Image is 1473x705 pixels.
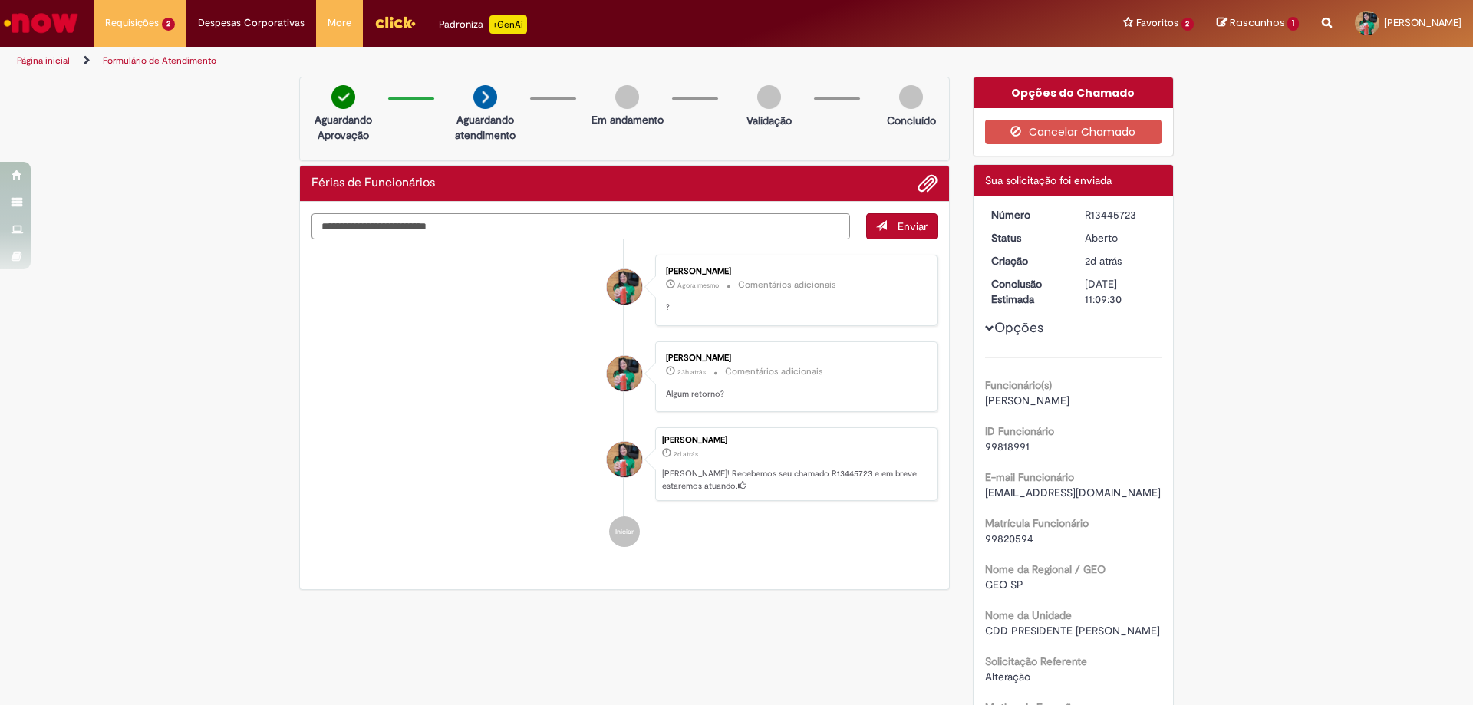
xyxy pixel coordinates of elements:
span: Enviar [898,219,928,233]
textarea: Digite sua mensagem aqui... [311,213,850,239]
span: Despesas Corporativas [198,15,305,31]
b: Funcionário(s) [985,378,1052,392]
img: ServiceNow [2,8,81,38]
p: Aguardando atendimento [448,112,522,143]
div: Geovana Luz Dos Santos [607,356,642,391]
p: ? [666,301,921,314]
span: 99820594 [985,532,1033,545]
img: arrow-next.png [473,85,497,109]
time: 27/08/2025 15:17:50 [677,281,719,290]
span: [EMAIL_ADDRESS][DOMAIN_NAME] [985,486,1161,499]
div: [DATE] 11:09:30 [1085,276,1156,307]
button: Cancelar Chamado [985,120,1162,144]
dt: Número [980,207,1074,222]
button: Enviar [866,213,938,239]
span: 99818991 [985,440,1030,453]
time: 25/08/2025 17:09:27 [674,450,698,459]
span: [PERSON_NAME] [1384,16,1461,29]
span: Favoritos [1136,15,1178,31]
p: [PERSON_NAME]! Recebemos seu chamado R13445723 e em breve estaremos atuando. [662,468,929,492]
img: click_logo_yellow_360x200.png [374,11,416,34]
span: GEO SP [985,578,1023,591]
span: Agora mesmo [677,281,719,290]
span: Requisições [105,15,159,31]
span: More [328,15,351,31]
b: Nome da Unidade [985,608,1072,622]
ul: Trilhas de página [12,47,970,75]
dt: Status [980,230,1074,245]
b: E-mail Funcionário [985,470,1074,484]
p: Em andamento [592,112,664,127]
h2: Férias de Funcionários Histórico de tíquete [311,176,435,190]
div: Padroniza [439,15,527,34]
p: +GenAi [489,15,527,34]
a: Rascunhos [1217,16,1299,31]
img: img-circle-grey.png [757,85,781,109]
span: Rascunhos [1230,15,1285,30]
span: CDD PRESIDENTE [PERSON_NAME] [985,624,1160,637]
span: 2d atrás [674,450,698,459]
span: 23h atrás [677,367,706,377]
p: Algum retorno? [666,388,921,400]
b: ID Funcionário [985,424,1054,438]
span: Sua solicitação foi enviada [985,173,1112,187]
span: 2 [162,18,175,31]
a: Página inicial [17,54,70,67]
a: Formulário de Atendimento [103,54,216,67]
p: Aguardando Aprovação [306,112,381,143]
time: 25/08/2025 17:09:27 [1085,254,1122,268]
div: R13445723 [1085,207,1156,222]
li: Geovana Luz dos Santos [311,427,938,501]
div: Aberto [1085,230,1156,245]
b: Nome da Regional / GEO [985,562,1106,576]
p: Validação [746,113,792,128]
button: Adicionar anexos [918,173,938,193]
span: Alteração [985,670,1030,684]
dt: Conclusão Estimada [980,276,1074,307]
div: Opções do Chamado [974,77,1174,108]
img: check-circle-green.png [331,85,355,109]
span: 2d atrás [1085,254,1122,268]
b: Matrícula Funcionário [985,516,1089,530]
div: Geovana Luz Dos Santos [607,269,642,305]
ul: Histórico de tíquete [311,239,938,562]
p: Concluído [887,113,936,128]
div: 25/08/2025 17:09:27 [1085,253,1156,268]
div: [PERSON_NAME] [666,354,921,363]
div: Geovana Luz Dos Santos [607,442,642,477]
div: [PERSON_NAME] [662,436,929,445]
span: [PERSON_NAME] [985,394,1069,407]
span: 1 [1287,17,1299,31]
img: img-circle-grey.png [899,85,923,109]
img: img-circle-grey.png [615,85,639,109]
div: [PERSON_NAME] [666,267,921,276]
b: Solicitação Referente [985,654,1087,668]
small: Comentários adicionais [738,278,836,292]
span: 2 [1181,18,1195,31]
small: Comentários adicionais [725,365,823,378]
dt: Criação [980,253,1074,268]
